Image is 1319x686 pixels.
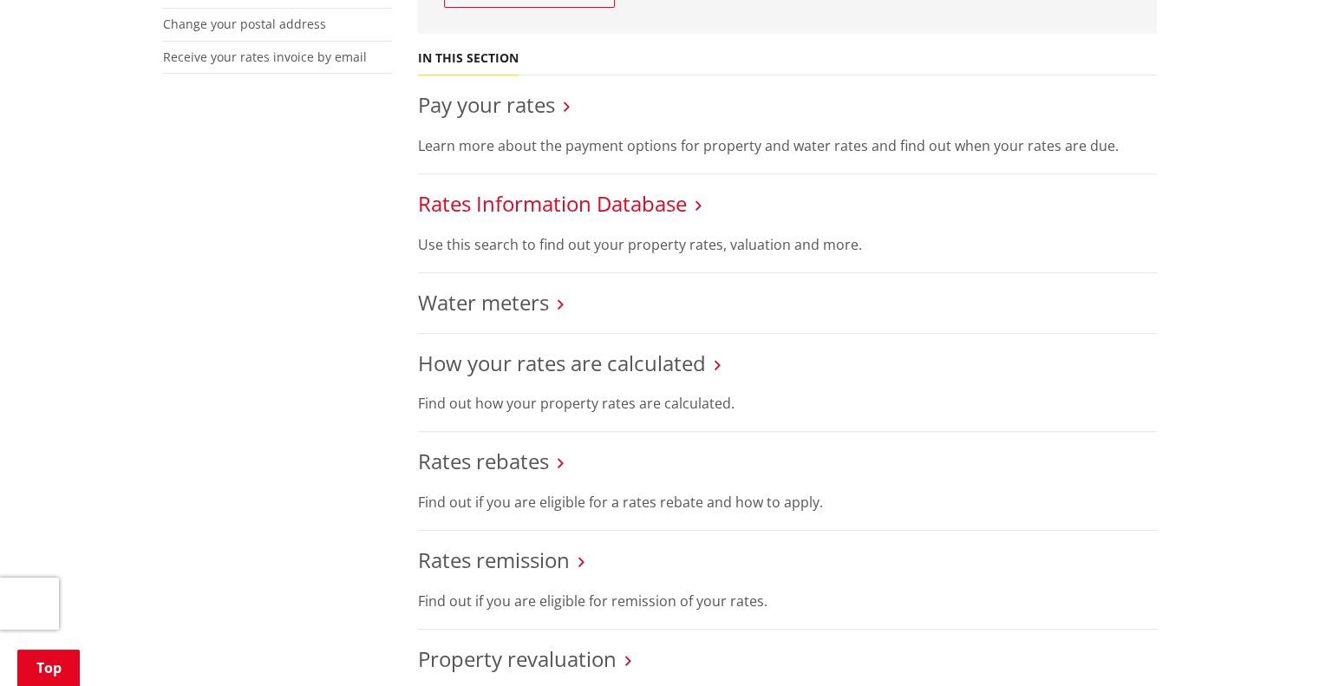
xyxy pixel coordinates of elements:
h5: In this section [418,51,519,66]
a: Property revaluation [418,644,617,673]
iframe: Messenger Launcher [1239,613,1302,676]
a: Top [17,650,80,686]
p: Find out if you are eligible for a rates rebate and how to apply. [418,492,1157,513]
p: Use this search to find out your property rates, valuation and more. [418,234,1157,255]
a: Change your postal address [163,16,326,32]
a: Rates rebates [418,447,549,475]
a: Pay your rates [418,90,555,119]
a: Water meters [418,288,549,317]
a: Rates Information Database [418,189,687,218]
p: Find out if you are eligible for remission of your rates. [418,591,1157,611]
p: Find out how your property rates are calculated. [418,393,1157,414]
a: Rates remission [418,546,570,574]
a: How your rates are calculated [418,349,706,377]
a: Receive your rates invoice by email [163,49,367,65]
p: Learn more about the payment options for property and water rates and find out when your rates ar... [418,135,1157,156]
